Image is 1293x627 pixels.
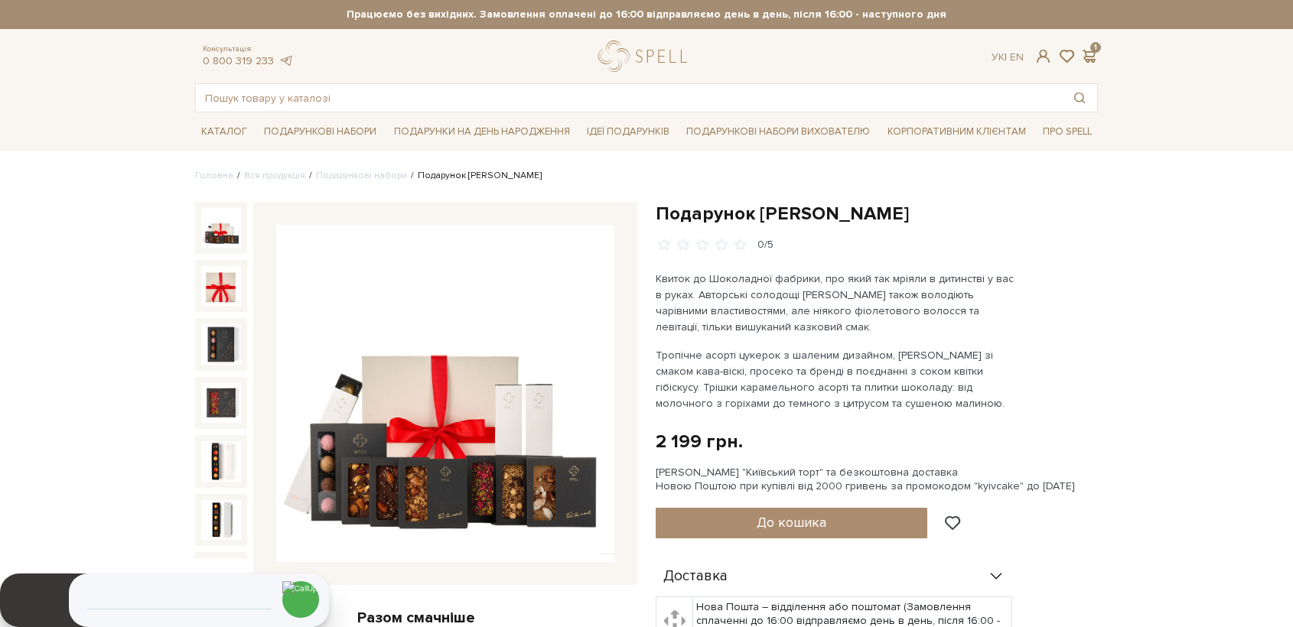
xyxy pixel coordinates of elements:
[203,54,274,67] a: 0 800 319 233
[258,120,383,144] a: Подарункові набори
[244,170,305,181] a: Вся продукція
[1005,50,1007,63] span: |
[196,84,1062,112] input: Пошук товару у каталозі
[316,170,407,181] a: Подарункові набори
[992,50,1024,64] div: Ук
[201,500,241,540] img: Подарунок Віллі Вонки
[201,324,241,364] img: Подарунок Віллі Вонки
[757,238,774,252] div: 0/5
[680,119,876,145] a: Подарункові набори вихователю
[201,266,241,306] img: Подарунок Віллі Вонки
[201,208,241,248] img: Подарунок Віллі Вонки
[203,44,293,54] span: Консультація:
[598,41,694,72] a: logo
[201,441,241,481] img: Подарунок Віллі Вонки
[201,383,241,423] img: Подарунок Віллі Вонки
[407,169,542,183] li: Подарунок [PERSON_NAME]
[195,120,253,144] a: Каталог
[656,271,1015,335] p: Квиток до Шоколадної фабрики, про який так мріяли в дитинстві у вас в руках. Авторські солодощі [...
[663,570,728,583] span: Доставка
[276,225,614,563] img: Подарунок Віллі Вонки
[201,558,241,598] img: Подарунок Віллі Вонки
[1062,84,1097,112] button: Пошук товару у каталозі
[757,514,826,531] span: До кошика
[581,120,676,144] a: Ідеї подарунків
[195,8,1098,21] strong: Працюємо без вихідних. Замовлення оплачені до 16:00 відправляємо день в день, після 16:00 - насту...
[656,347,1015,411] p: Тропічне асорті цукерок з шаленим дизайном, [PERSON_NAME] зі смаком кава-віскі, просеко та бренді...
[278,54,293,67] a: telegram
[388,120,576,144] a: Подарунки на День народження
[1010,50,1024,63] a: En
[656,202,1098,226] h1: Подарунок [PERSON_NAME]
[881,119,1032,145] a: Корпоративним клієнтам
[656,430,743,453] div: 2 199 грн.
[195,170,233,181] a: Головна
[656,508,927,538] button: До кошика
[1037,120,1098,144] a: Про Spell
[656,466,1098,493] div: [PERSON_NAME] "Київський торт" та безкоштовна доставка Новою Поштою при купівлі від 2000 гривень ...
